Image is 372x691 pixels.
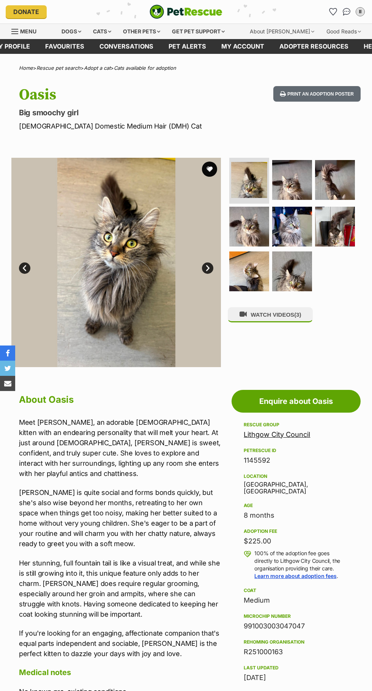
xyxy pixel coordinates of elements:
[340,6,353,18] a: Conversations
[272,160,312,200] img: Photo of Oasis
[244,455,348,466] div: 1145592
[19,667,221,677] h4: Medical notes
[273,86,361,102] button: Print an adoption poster
[11,158,221,367] img: Photo of Oasis
[167,24,230,39] div: Get pet support
[244,613,348,619] div: Microchip number
[88,24,117,39] div: Cats
[84,65,110,71] a: Adopt a cat
[161,39,214,54] a: Pet alerts
[19,86,229,104] h1: Oasis
[244,24,320,39] div: About [PERSON_NAME]
[272,207,312,247] img: Photo of Oasis
[6,5,47,18] a: Donate
[254,550,348,580] p: 100% of the adoption fee goes directly to Lithgow City Council, the organisation providing their ...
[272,39,356,54] a: Adopter resources
[244,528,348,534] div: Adoption fee
[202,162,217,177] button: favourite
[19,107,229,118] p: Big smoochy girl
[19,121,229,131] p: [DEMOGRAPHIC_DATA] Domestic Medium Hair (DMH) Cat
[356,8,364,16] div: ll
[321,24,366,39] div: Good Reads
[150,5,222,19] img: logo-cat-932fe2b9b8326f06289b0f2fb663e598f794de774fb13d1741a6617ecf9a85b4.svg
[244,472,348,495] div: [GEOGRAPHIC_DATA], [GEOGRAPHIC_DATA]
[20,28,36,35] span: Menu
[19,628,221,659] p: If you're looking for an engaging, affectionate companion that's equal parts independent and soci...
[150,5,222,19] a: PetRescue
[244,503,348,509] div: Age
[244,473,348,479] div: Location
[244,510,348,521] div: 8 months
[202,262,213,274] a: Next
[228,307,313,322] button: WATCH VIDEOS(3)
[244,647,348,657] div: R251000163
[244,621,348,631] div: 991003003047047
[244,536,348,547] div: $225.00
[232,390,361,413] a: Enquire about Oasis
[19,487,221,549] p: [PERSON_NAME] is quite social and forms bonds quickly, but she's also wise beyond her months, ret...
[19,417,221,479] p: Meet [PERSON_NAME], an adorable [DEMOGRAPHIC_DATA] kitten with an endearing personality that will...
[343,8,351,16] img: chat-41dd97257d64d25036548639549fe6c8038ab92f7586957e7f3b1b290dea8141.svg
[56,24,87,39] div: Dogs
[38,39,92,54] a: Favourites
[19,65,33,71] a: Home
[19,262,30,274] a: Prev
[231,162,267,198] img: Photo of Oasis
[272,251,312,291] img: Photo of Oasis
[19,558,221,619] p: Her stunning, full fountain tail is like a visual treat, and while she is still growing into it, ...
[354,6,366,18] button: My account
[244,672,348,683] div: [DATE]
[244,587,348,594] div: Coat
[244,430,310,438] a: Lithgow City Council
[11,24,42,38] a: Menu
[36,65,80,71] a: Rescue pet search
[214,39,272,54] a: My account
[114,65,176,71] a: Cats available for adoption
[244,422,348,428] div: Rescue group
[327,6,366,18] ul: Account quick links
[254,573,336,579] a: Learn more about adoption fees
[294,311,301,318] span: (3)
[229,251,269,291] img: Photo of Oasis
[244,595,348,606] div: Medium
[244,665,348,671] div: Last updated
[19,391,221,408] h2: About Oasis
[92,39,161,54] a: conversations
[315,207,355,247] img: Photo of Oasis
[118,24,166,39] div: Other pets
[315,160,355,200] img: Photo of Oasis
[327,6,339,18] a: Favourites
[244,639,348,645] div: Rehoming organisation
[229,207,269,247] img: Photo of Oasis
[244,448,348,454] div: PetRescue ID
